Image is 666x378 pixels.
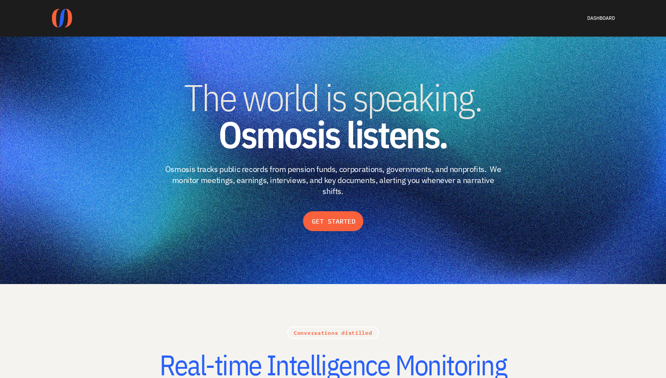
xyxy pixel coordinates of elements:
[587,15,615,21] a: DASHBOARD
[164,164,502,197] p: Osmosis tracks public records from pension funds, corporations, governments, and nonprofits. We m...
[294,328,372,337] a: Conversations distilled
[184,73,481,121] span: The world is speaking.
[303,211,363,231] button: GET STARTED
[312,217,355,226] p: GET STARTED
[218,110,448,158] strong: Osmosis listens.
[311,217,356,226] a: GET STARTED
